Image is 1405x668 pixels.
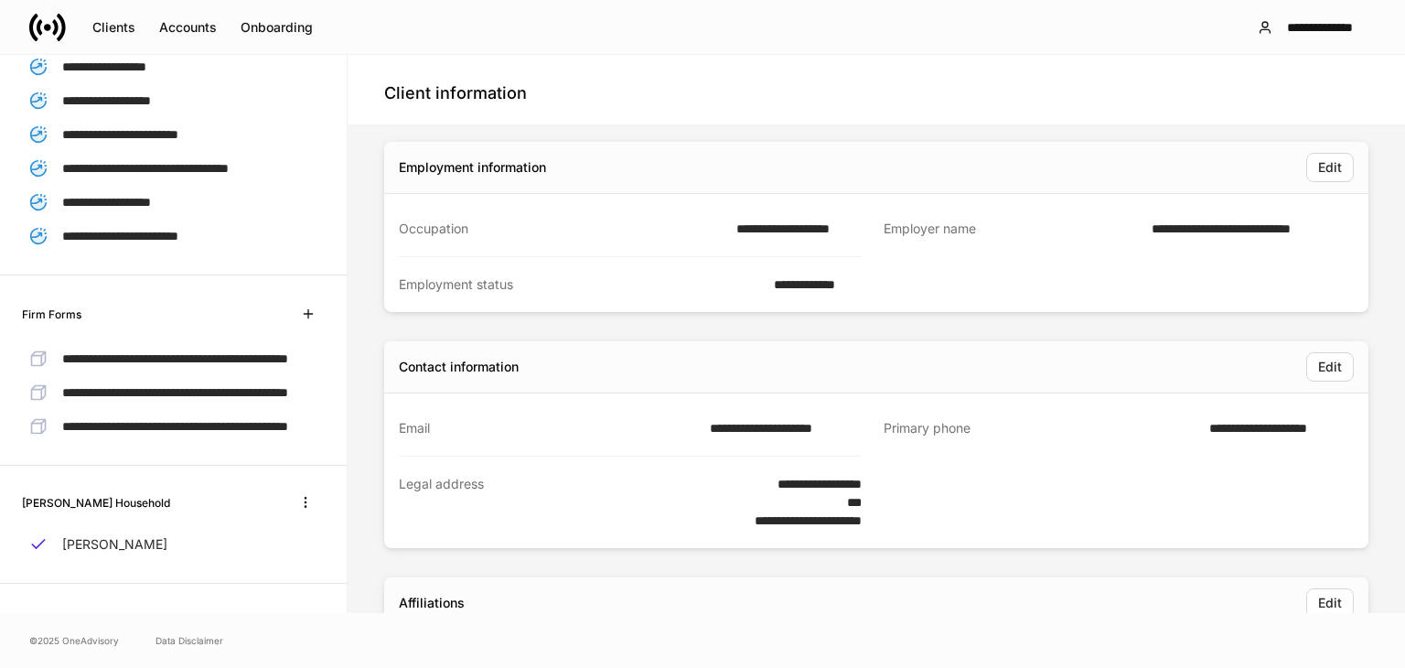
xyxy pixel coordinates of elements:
div: Employment status [399,275,763,294]
div: Occupation [399,220,725,238]
h6: [PERSON_NAME] Household [22,494,170,512]
div: Employer name [884,220,1141,239]
a: Data Disclaimer [156,633,223,648]
div: Edit [1318,597,1342,609]
button: Clients [80,13,147,42]
div: Clients [92,21,135,34]
div: Email [399,419,699,437]
h4: Client information [384,82,527,104]
div: Legal address [399,475,689,530]
button: Onboarding [229,13,325,42]
div: Edit [1318,361,1342,373]
button: Edit [1306,352,1354,382]
button: Edit [1306,153,1354,182]
button: Edit [1306,588,1354,618]
div: Edit [1318,161,1342,174]
p: [PERSON_NAME] [62,535,167,554]
div: Affiliations [399,594,465,612]
a: [PERSON_NAME] [22,528,325,561]
span: © 2025 OneAdvisory [29,633,119,648]
div: Employment information [399,158,546,177]
div: Onboarding [241,21,313,34]
h6: Firm Forms [22,306,81,323]
button: Accounts [147,13,229,42]
div: Primary phone [884,419,1198,438]
div: Contact information [399,358,519,376]
div: Accounts [159,21,217,34]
